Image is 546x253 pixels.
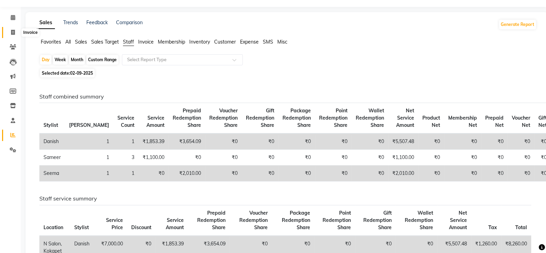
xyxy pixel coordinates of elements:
span: Stylist [44,122,58,128]
td: ₹0 [169,150,205,166]
span: Total [515,224,527,231]
td: ₹0 [352,150,388,166]
td: ₹0 [315,133,352,150]
td: ₹0 [352,166,388,181]
span: Service Amount [146,115,164,128]
td: Sameer [39,150,65,166]
td: ₹0 [481,166,508,181]
span: Sales Target [91,39,119,45]
td: ₹2,010.00 [388,166,418,181]
td: ₹0 [205,166,242,181]
span: Voucher Redemption Share [239,210,268,231]
td: ₹0 [278,133,315,150]
td: ₹0 [315,150,352,166]
span: Gift Redemption Share [246,107,274,128]
td: 1 [65,150,113,166]
span: Wallet Redemption Share [356,107,384,128]
span: Point Redemption Share [319,107,347,128]
span: Package Redemption Share [282,210,310,231]
td: ₹0 [138,166,169,181]
td: 1 [65,133,113,150]
td: ₹3,654.09 [169,133,205,150]
td: ₹0 [418,166,444,181]
td: ₹0 [205,150,242,166]
span: Prepaid Redemption Share [197,210,226,231]
span: SMS [263,39,273,45]
div: Invoice [22,29,39,37]
td: ₹0 [242,166,278,181]
span: Wallet Redemption Share [405,210,433,231]
span: [PERSON_NAME] [69,122,109,128]
td: ₹0 [315,166,352,181]
span: Membership Net [448,115,477,128]
span: Misc [277,39,287,45]
span: Voucher Redemption Share [209,107,238,128]
h6: Staff combined summary [39,93,531,100]
span: Discount [131,224,151,231]
span: Tax [488,224,497,231]
span: Point Redemption Share [323,210,351,231]
span: Voucher Net [512,115,530,128]
span: Prepaid Net [485,115,504,128]
td: ₹1,100.00 [138,150,169,166]
td: 3 [113,150,138,166]
span: Product Net [422,115,440,128]
span: Selected date: [40,69,95,77]
td: ₹1,100.00 [388,150,418,166]
td: ₹0 [508,150,534,166]
td: ₹0 [481,133,508,150]
span: Inventory [189,39,210,45]
td: ₹0 [352,133,388,150]
td: ₹0 [444,133,481,150]
td: Seema [39,166,65,181]
td: ₹0 [508,166,534,181]
span: Net Service Amount [449,210,467,231]
span: Service Count [117,115,134,128]
td: ₹0 [278,150,315,166]
td: 1 [113,166,138,181]
span: Membership [158,39,185,45]
span: Customer [214,39,236,45]
span: Location [44,224,63,231]
td: ₹0 [278,166,315,181]
span: Prepaid Redemption Share [173,107,201,128]
span: 02-09-2025 [70,71,93,76]
td: ₹0 [508,133,534,150]
td: ₹0 [242,150,278,166]
td: ₹1,853.39 [138,133,169,150]
td: ₹2,010.00 [169,166,205,181]
span: Expense [240,39,259,45]
td: ₹0 [242,133,278,150]
td: ₹0 [444,150,481,166]
span: Net Service Amount [396,107,414,128]
span: Stylist [74,224,89,231]
td: ₹5,507.48 [388,133,418,150]
td: ₹0 [444,166,481,181]
td: 1 [113,133,138,150]
a: Sales [37,17,55,29]
td: Danish [39,133,65,150]
td: ₹0 [481,150,508,166]
span: All [65,39,71,45]
h6: Staff service summary [39,195,531,202]
span: Favorites [41,39,61,45]
div: Week [53,55,68,65]
td: 1 [65,166,113,181]
span: Gift Redemption Share [363,210,391,231]
div: Day [40,55,51,65]
span: Service Amount [166,217,184,231]
a: Comparison [116,19,143,26]
div: Month [69,55,85,65]
button: Generate Report [499,20,536,29]
td: ₹0 [418,133,444,150]
span: Sales [75,39,87,45]
a: Feedback [86,19,108,26]
span: Staff [123,39,134,45]
span: Package Redemption Share [282,107,311,128]
a: Trends [63,19,78,26]
td: ₹0 [418,150,444,166]
td: ₹0 [205,133,242,150]
span: Service Price [106,217,123,231]
span: Invoice [138,39,154,45]
div: Custom Range [86,55,118,65]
